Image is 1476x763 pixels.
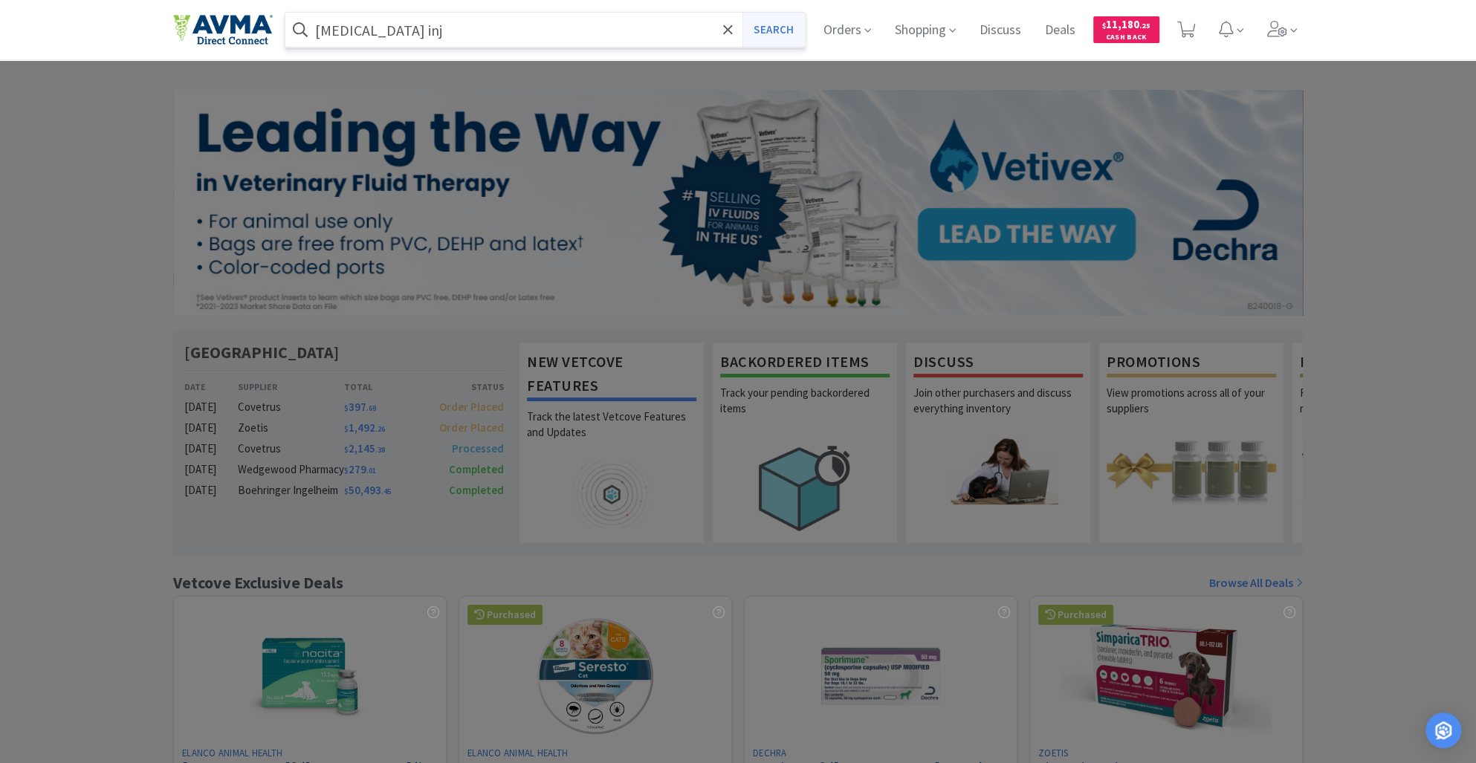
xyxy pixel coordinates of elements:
[1139,21,1150,30] span: . 25
[1102,17,1150,31] span: 11,180
[974,24,1027,37] a: Discuss
[1039,24,1081,37] a: Deals
[1425,712,1461,748] div: Open Intercom Messenger
[1102,21,1106,30] span: $
[1093,10,1159,50] a: $11,180.25Cash Back
[173,14,273,45] img: e4e33dab9f054f5782a47901c742baa9_102.png
[1102,33,1150,43] span: Cash Back
[285,13,805,47] input: Search by item, sku, manufacturer, ingredient, size...
[742,13,804,47] button: Search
